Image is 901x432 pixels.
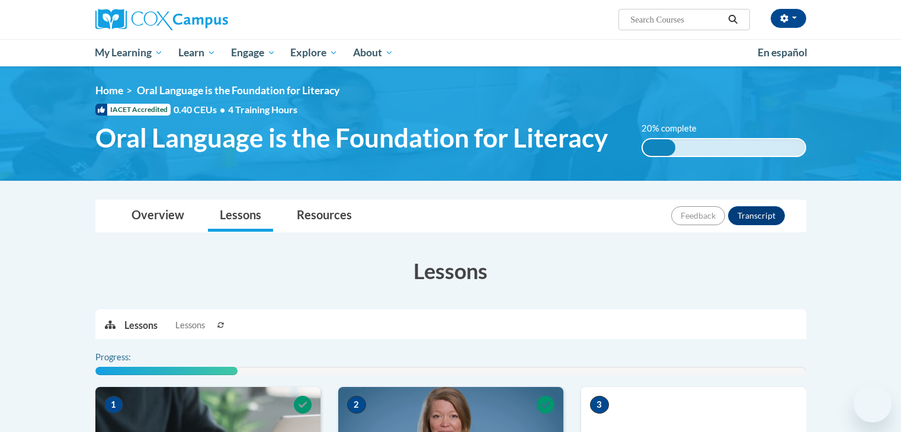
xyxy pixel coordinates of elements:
[629,12,724,27] input: Search Courses
[95,46,163,60] span: My Learning
[171,39,223,66] a: Learn
[223,39,283,66] a: Engage
[120,200,196,232] a: Overview
[88,39,171,66] a: My Learning
[174,103,228,116] span: 0.40 CEUs
[220,104,225,115] span: •
[347,396,366,414] span: 2
[137,84,339,97] span: Oral Language is the Foundation for Literacy
[345,39,401,66] a: About
[95,84,123,97] a: Home
[590,396,609,414] span: 3
[208,200,273,232] a: Lessons
[95,104,171,116] span: IACET Accredited
[643,139,675,156] div: 20% complete
[728,206,785,225] button: Transcript
[290,46,338,60] span: Explore
[353,46,393,60] span: About
[95,351,163,364] label: Progress:
[95,256,806,286] h3: Lessons
[124,319,158,332] p: Lessons
[95,9,228,30] img: Cox Campus
[642,122,710,135] label: 20% complete
[771,9,806,28] button: Account Settings
[95,122,608,153] span: Oral Language is the Foundation for Literacy
[283,39,345,66] a: Explore
[285,200,364,232] a: Resources
[750,40,815,65] a: En español
[104,396,123,414] span: 1
[228,104,297,115] span: 4 Training Hours
[175,319,205,332] span: Lessons
[854,385,892,423] iframe: Button to launch messaging window
[671,206,725,225] button: Feedback
[178,46,216,60] span: Learn
[95,9,320,30] a: Cox Campus
[78,39,824,66] div: Main menu
[724,12,742,27] button: Search
[758,46,807,59] span: En español
[231,46,275,60] span: Engage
